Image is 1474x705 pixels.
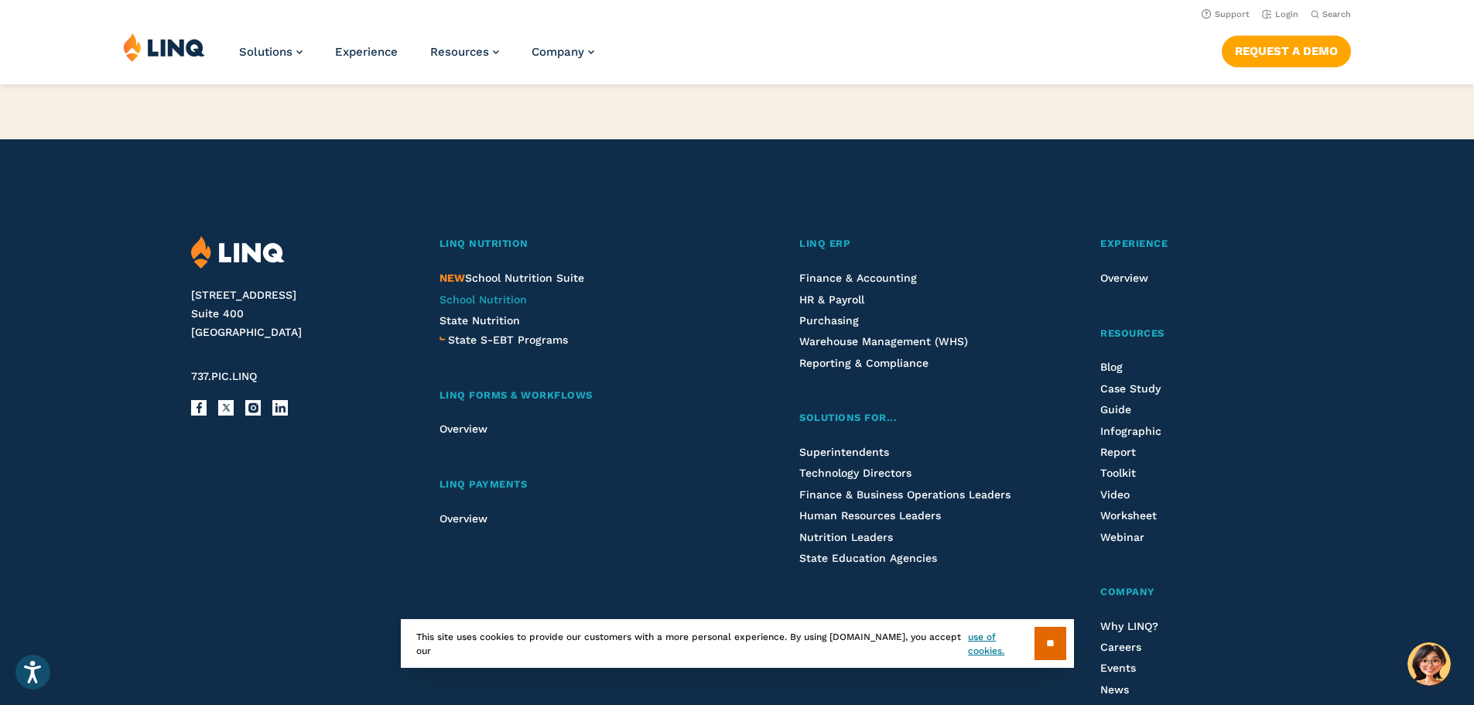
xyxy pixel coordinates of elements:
[439,388,719,404] a: LINQ Forms & Workflows
[1100,403,1131,416] a: Guide
[191,370,257,382] span: 737.PIC.LINQ
[1100,272,1148,284] a: Overview
[191,400,207,416] a: Facebook
[439,423,487,435] a: Overview
[799,236,1019,252] a: LINQ ERP
[1100,620,1158,632] a: Why LINQ?
[799,467,911,479] a: Technology Directors
[1100,236,1282,252] a: Experience
[799,314,859,327] a: Purchasing
[1100,488,1130,501] a: Video
[1311,9,1351,20] button: Open Search Bar
[239,45,292,59] span: Solutions
[1100,683,1129,696] a: News
[272,400,288,416] a: LinkedIn
[439,236,719,252] a: LINQ Nutrition
[799,488,1011,501] a: Finance & Business Operations Leaders
[799,552,937,564] a: State Education Agencies
[968,630,1034,658] a: use of cookies.
[430,45,489,59] span: Resources
[1222,36,1351,67] a: Request a Demo
[1100,531,1144,543] a: Webinar
[1100,584,1282,601] a: Company
[1202,9,1250,19] a: Support
[245,400,261,416] a: Instagram
[448,334,568,346] span: State S-EBT Programs
[401,619,1074,668] div: This site uses cookies to provide our customers with a more personal experience. By using [DOMAIN...
[448,331,568,348] a: State S-EBT Programs
[1322,9,1351,19] span: Search
[532,45,594,59] a: Company
[799,357,929,369] a: Reporting & Compliance
[239,45,303,59] a: Solutions
[439,512,487,525] a: Overview
[1100,586,1155,597] span: Company
[799,335,968,347] a: Warehouse Management (WHS)
[799,531,893,543] a: Nutrition Leaders
[1100,327,1164,339] span: Resources
[439,478,528,490] span: LINQ Payments
[799,446,889,458] a: Superintendents
[439,272,584,284] a: NEWSchool Nutrition Suite
[439,272,584,284] span: School Nutrition Suite
[439,477,719,493] a: LINQ Payments
[532,45,584,59] span: Company
[1100,509,1157,522] span: Worksheet
[439,314,520,327] a: State Nutrition
[439,238,528,249] span: LINQ Nutrition
[799,293,864,306] a: HR & Payroll
[439,293,527,306] a: School Nutrition
[799,509,941,522] a: Human Resources Leaders
[1100,425,1161,437] a: Infographic
[191,286,402,341] address: [STREET_ADDRESS] Suite 400 [GEOGRAPHIC_DATA]
[1100,326,1282,342] a: Resources
[439,272,465,284] span: NEW
[1222,33,1351,67] nav: Button Navigation
[1100,641,1141,653] a: Careers
[1262,9,1298,19] a: Login
[239,33,594,84] nav: Primary Navigation
[1100,361,1123,373] a: Blog
[1100,382,1161,395] a: Case Study
[218,400,234,416] a: X
[430,45,499,59] a: Resources
[1100,467,1136,479] a: Toolkit
[191,236,285,269] img: LINQ | K‑12 Software
[1100,238,1168,249] span: Experience
[1100,446,1136,458] a: Report
[335,45,398,59] a: Experience
[799,272,917,284] a: Finance & Accounting
[1407,642,1451,686] button: Hello, have a question? Let’s chat.
[799,238,850,249] span: LINQ ERP
[439,389,593,401] span: LINQ Forms & Workflows
[123,33,205,62] img: LINQ | K‑12 Software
